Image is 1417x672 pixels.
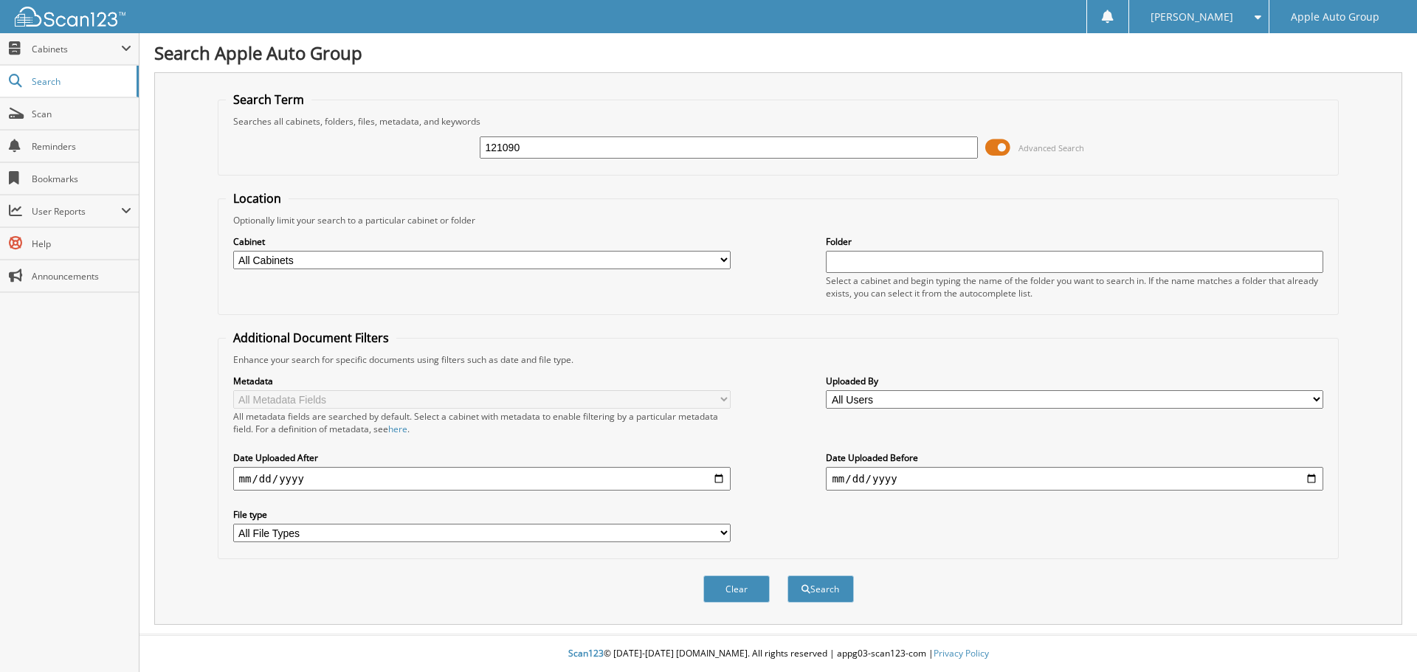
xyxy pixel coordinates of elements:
img: scan123-logo-white.svg [15,7,125,27]
span: Cabinets [32,43,121,55]
span: User Reports [32,205,121,218]
legend: Location [226,190,289,207]
div: Select a cabinet and begin typing the name of the folder you want to search in. If the name match... [826,274,1323,299]
label: Metadata [233,375,731,387]
legend: Additional Document Filters [226,330,396,346]
span: Bookmarks [32,173,131,185]
label: Date Uploaded Before [826,451,1323,464]
iframe: Chat Widget [1343,601,1417,672]
div: Enhance your search for specific documents using filters such as date and file type. [226,353,1331,366]
button: Clear [703,575,770,603]
span: Apple Auto Group [1291,13,1379,21]
span: Help [32,238,131,250]
label: File type [233,508,731,521]
span: Search [32,75,129,88]
span: Announcements [32,270,131,283]
input: end [826,467,1323,491]
label: Uploaded By [826,375,1323,387]
a: Privacy Policy [934,647,989,659]
label: Folder [826,235,1323,248]
span: Reminders [32,140,131,153]
span: Advanced Search [1018,142,1084,153]
h1: Search Apple Auto Group [154,41,1402,65]
span: Scan [32,108,131,120]
div: Optionally limit your search to a particular cabinet or folder [226,214,1331,226]
label: Cabinet [233,235,731,248]
div: All metadata fields are searched by default. Select a cabinet with metadata to enable filtering b... [233,410,731,435]
legend: Search Term [226,91,311,108]
input: start [233,467,731,491]
span: Scan123 [568,647,604,659]
button: Search [787,575,854,603]
label: Date Uploaded After [233,451,731,464]
div: Searches all cabinets, folders, files, metadata, and keywords [226,115,1331,128]
span: [PERSON_NAME] [1151,13,1233,21]
a: here [388,423,407,435]
div: © [DATE]-[DATE] [DOMAIN_NAME]. All rights reserved | appg03-scan123-com | [139,636,1417,672]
